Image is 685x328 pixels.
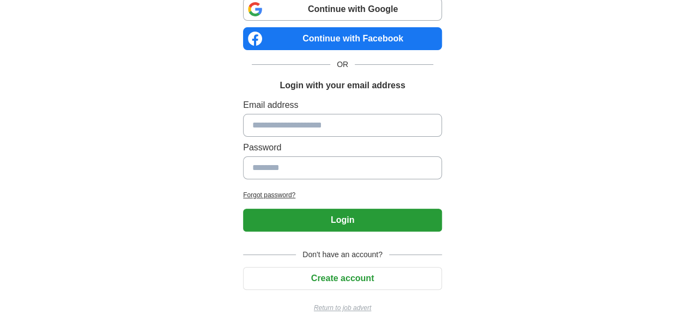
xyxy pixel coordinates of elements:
[243,190,442,200] a: Forgot password?
[280,79,405,92] h1: Login with your email address
[296,249,389,260] span: Don't have an account?
[243,303,442,313] a: Return to job advert
[243,267,442,290] button: Create account
[243,27,442,50] a: Continue with Facebook
[243,141,442,154] label: Password
[330,59,355,70] span: OR
[243,99,442,112] label: Email address
[243,274,442,283] a: Create account
[243,209,442,232] button: Login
